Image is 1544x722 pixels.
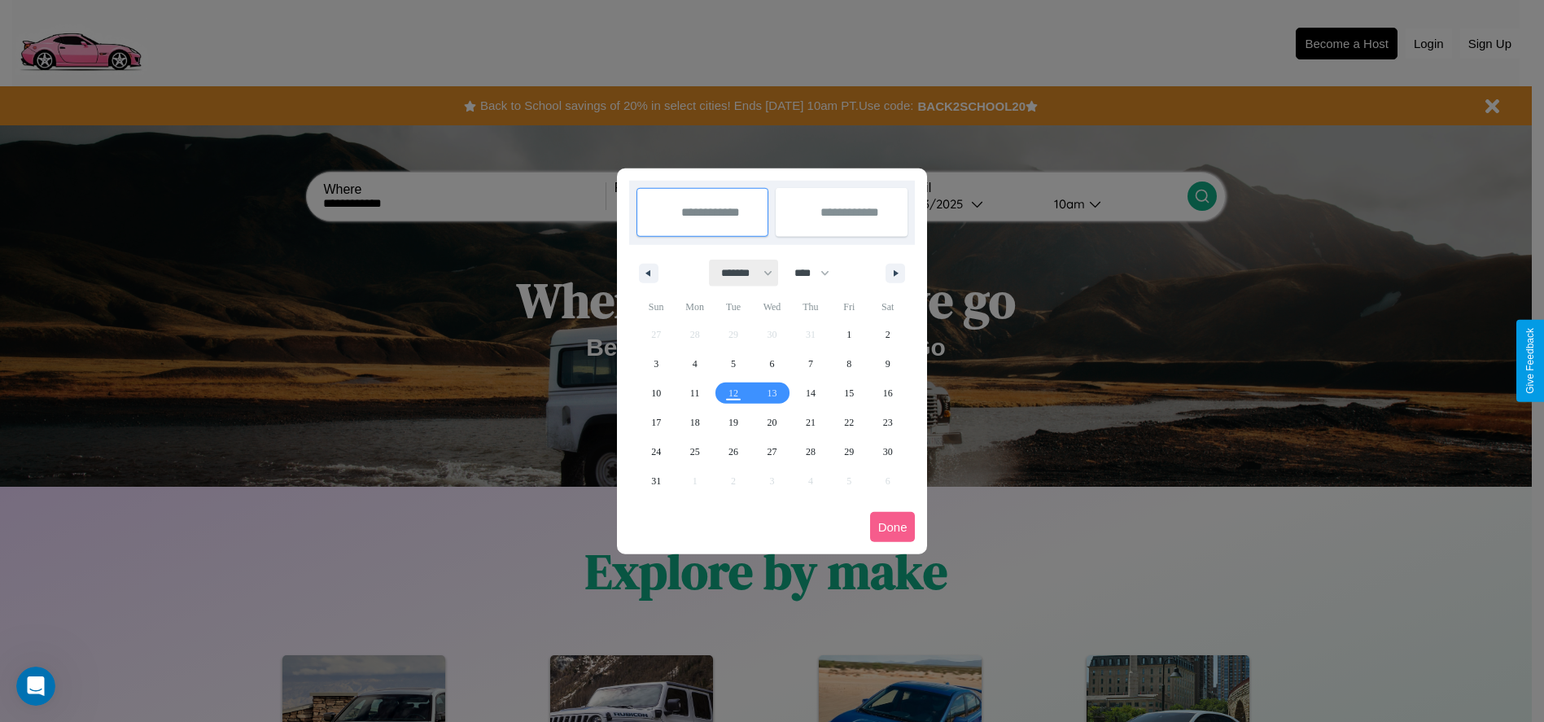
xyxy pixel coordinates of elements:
[651,466,661,496] span: 31
[16,667,55,706] iframe: Intercom live chat
[1524,328,1536,394] div: Give Feedback
[728,408,738,437] span: 19
[791,349,829,379] button: 7
[806,408,816,437] span: 21
[693,349,698,379] span: 4
[830,408,868,437] button: 22
[753,294,791,320] span: Wed
[844,408,854,437] span: 22
[676,379,714,408] button: 11
[714,379,752,408] button: 12
[637,349,676,379] button: 3
[830,320,868,349] button: 1
[868,349,907,379] button: 9
[883,379,893,408] span: 16
[676,349,714,379] button: 4
[806,437,816,466] span: 28
[753,379,791,408] button: 13
[883,408,893,437] span: 23
[654,349,658,379] span: 3
[886,349,890,379] span: 9
[844,379,854,408] span: 15
[846,320,851,349] span: 1
[753,437,791,466] button: 27
[753,408,791,437] button: 20
[651,408,661,437] span: 17
[651,379,661,408] span: 10
[769,349,774,379] span: 6
[714,408,752,437] button: 19
[651,437,661,466] span: 24
[676,408,714,437] button: 18
[791,437,829,466] button: 28
[767,379,776,408] span: 13
[637,408,676,437] button: 17
[690,379,700,408] span: 11
[868,408,907,437] button: 23
[690,437,700,466] span: 25
[870,512,916,542] button: Done
[791,408,829,437] button: 21
[637,466,676,496] button: 31
[806,379,816,408] span: 14
[830,437,868,466] button: 29
[676,294,714,320] span: Mon
[637,294,676,320] span: Sun
[868,294,907,320] span: Sat
[844,437,854,466] span: 29
[868,437,907,466] button: 30
[883,437,893,466] span: 30
[714,294,752,320] span: Tue
[868,320,907,349] button: 2
[846,349,851,379] span: 8
[753,349,791,379] button: 6
[637,379,676,408] button: 10
[767,408,776,437] span: 20
[830,379,868,408] button: 15
[728,379,738,408] span: 12
[676,437,714,466] button: 25
[714,437,752,466] button: 26
[728,437,738,466] span: 26
[637,437,676,466] button: 24
[830,349,868,379] button: 8
[767,437,776,466] span: 27
[868,379,907,408] button: 16
[808,349,813,379] span: 7
[714,349,752,379] button: 5
[731,349,736,379] span: 5
[791,379,829,408] button: 14
[690,408,700,437] span: 18
[830,294,868,320] span: Fri
[791,294,829,320] span: Thu
[886,320,890,349] span: 2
